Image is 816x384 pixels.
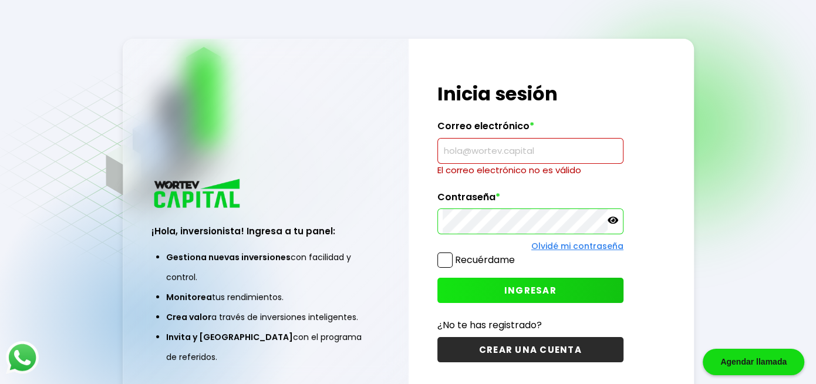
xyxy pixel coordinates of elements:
h3: ¡Hola, inversionista! Ingresa a tu panel: [151,224,379,238]
label: Contraseña [437,191,623,209]
li: a través de inversiones inteligentes. [166,307,365,327]
span: Monitorea [166,291,212,303]
button: CREAR UNA CUENTA [437,337,623,362]
img: logos_whatsapp-icon.242b2217.svg [6,341,39,374]
button: INGRESAR [437,278,623,303]
label: Recuérdame [455,253,515,267]
li: tus rendimientos. [166,287,365,307]
label: Correo electrónico [437,120,623,138]
img: logo_wortev_capital [151,177,244,212]
p: El correo electrónico no es válido [437,164,623,177]
span: Gestiona nuevas inversiones [166,251,291,263]
li: con el programa de referidos. [166,327,365,367]
h1: Inicia sesión [437,80,623,108]
a: ¿No te has registrado?CREAR UNA CUENTA [437,318,623,362]
input: hola@wortev.capital [443,139,618,163]
span: Invita y [GEOGRAPHIC_DATA] [166,331,293,343]
div: Agendar llamada [703,349,804,375]
a: Olvidé mi contraseña [531,240,623,252]
li: con facilidad y control. [166,247,365,287]
span: Crea valor [166,311,211,323]
p: ¿No te has registrado? [437,318,623,332]
span: INGRESAR [504,284,557,297]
